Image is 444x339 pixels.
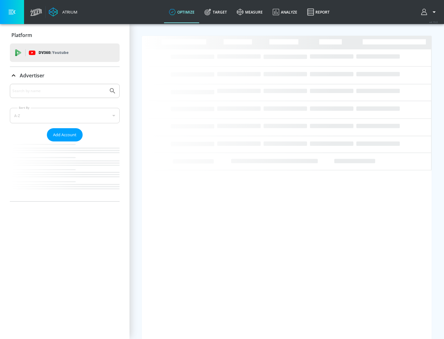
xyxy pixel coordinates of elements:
[268,1,302,23] a: Analyze
[232,1,268,23] a: measure
[10,84,120,201] div: Advertiser
[10,108,120,123] div: A-Z
[20,72,44,79] p: Advertiser
[429,20,438,24] span: v 4.19.0
[11,32,32,39] p: Platform
[10,43,120,62] div: DV360: Youtube
[199,1,232,23] a: Target
[164,1,199,23] a: optimize
[60,9,77,15] div: Atrium
[10,67,120,84] div: Advertiser
[53,131,76,138] span: Add Account
[52,49,68,56] p: Youtube
[18,106,31,110] label: Sort By
[39,49,68,56] p: DV360:
[10,141,120,201] nav: list of Advertiser
[12,87,106,95] input: Search by name
[47,128,83,141] button: Add Account
[49,7,77,17] a: Atrium
[302,1,335,23] a: Report
[10,27,120,44] div: Platform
